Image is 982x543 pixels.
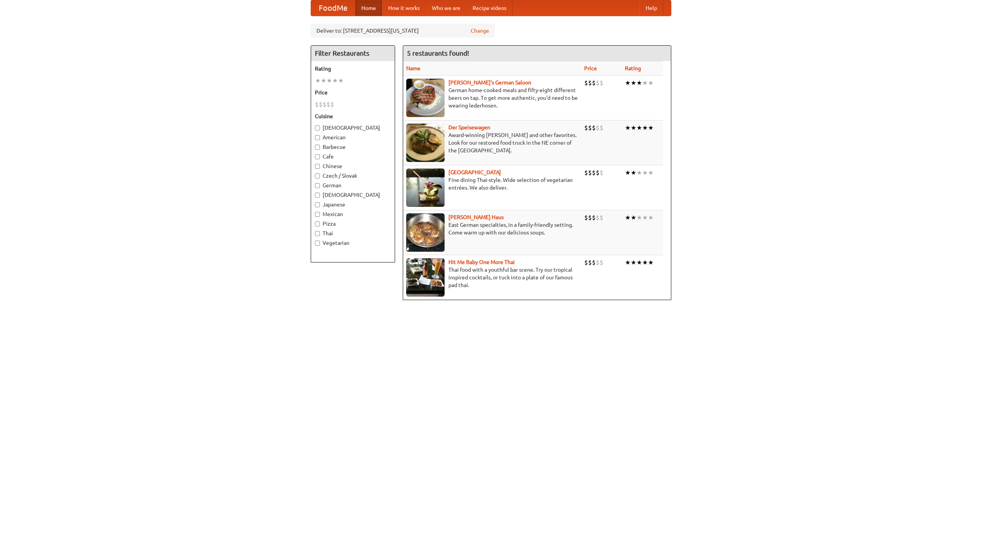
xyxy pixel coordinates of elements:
li: $ [596,79,600,87]
li: ★ [642,213,648,222]
input: Czech / Slovak [315,173,320,178]
li: ★ [631,124,636,132]
li: $ [588,168,592,177]
li: ★ [321,76,326,85]
label: Chinese [315,162,391,170]
li: ★ [338,76,344,85]
li: $ [600,79,603,87]
label: [DEMOGRAPHIC_DATA] [315,124,391,132]
li: $ [323,100,326,109]
li: $ [588,124,592,132]
input: Pizza [315,221,320,226]
p: Fine dining Thai-style. Wide selection of vegetarian entrées. We also deliver. [406,176,578,191]
li: $ [588,258,592,267]
a: Change [471,27,489,35]
b: Der Speisewagen [448,124,490,130]
li: ★ [326,76,332,85]
li: $ [596,213,600,222]
li: ★ [625,168,631,177]
img: babythai.jpg [406,258,445,297]
p: East German specialties, in a family-friendly setting. Come warm up with our delicious soups. [406,221,578,236]
li: ★ [642,258,648,267]
input: Vegetarian [315,241,320,246]
li: $ [592,168,596,177]
li: $ [588,79,592,87]
li: $ [596,258,600,267]
li: ★ [636,79,642,87]
input: Cafe [315,154,320,159]
a: Help [639,0,663,16]
h5: Rating [315,65,391,73]
input: Thai [315,231,320,236]
li: $ [584,79,588,87]
label: Barbecue [315,143,391,151]
a: [PERSON_NAME] Haus [448,214,504,220]
input: [DEMOGRAPHIC_DATA] [315,193,320,198]
li: ★ [648,124,654,132]
li: $ [584,258,588,267]
li: $ [600,168,603,177]
a: Hit Me Baby One More Thai [448,259,515,265]
label: Mexican [315,210,391,218]
li: ★ [631,79,636,87]
input: Mexican [315,212,320,217]
label: Pizza [315,220,391,228]
h5: Cuisine [315,112,391,120]
input: Chinese [315,164,320,169]
a: Name [406,65,420,71]
img: esthers.jpg [406,79,445,117]
li: $ [588,213,592,222]
li: $ [326,100,330,109]
li: ★ [642,168,648,177]
a: Who we are [426,0,466,16]
li: $ [592,213,596,222]
h4: Filter Restaurants [311,46,395,61]
ng-pluralize: 5 restaurants found! [407,50,469,57]
a: Rating [625,65,641,71]
li: ★ [631,258,636,267]
li: ★ [642,79,648,87]
input: German [315,183,320,188]
li: $ [600,258,603,267]
li: $ [584,124,588,132]
label: American [315,134,391,141]
li: ★ [315,76,321,85]
p: Thai food with a youthful bar scene. Try our tropical inspired cocktails, or tuck into a plate of... [406,266,578,289]
li: ★ [625,79,631,87]
li: ★ [631,213,636,222]
a: Recipe videos [466,0,512,16]
li: $ [592,124,596,132]
li: ★ [625,124,631,132]
a: Home [355,0,382,16]
li: ★ [642,124,648,132]
li: ★ [636,258,642,267]
input: American [315,135,320,140]
label: Vegetarian [315,239,391,247]
label: Cafe [315,153,391,160]
li: ★ [648,213,654,222]
p: German home-cooked meals and fifty-eight different beers on tap. To get more authentic, you'd nee... [406,86,578,109]
li: $ [600,213,603,222]
li: $ [592,79,596,87]
li: ★ [636,168,642,177]
a: [PERSON_NAME]'s German Saloon [448,79,531,86]
li: ★ [625,213,631,222]
label: Japanese [315,201,391,208]
img: satay.jpg [406,168,445,207]
li: ★ [636,124,642,132]
li: $ [600,124,603,132]
a: [GEOGRAPHIC_DATA] [448,169,501,175]
li: ★ [625,258,631,267]
input: Barbecue [315,145,320,150]
label: German [315,182,391,189]
li: ★ [332,76,338,85]
label: [DEMOGRAPHIC_DATA] [315,191,391,199]
label: Czech / Slovak [315,172,391,180]
li: ★ [648,168,654,177]
a: FoodMe [311,0,355,16]
label: Thai [315,229,391,237]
